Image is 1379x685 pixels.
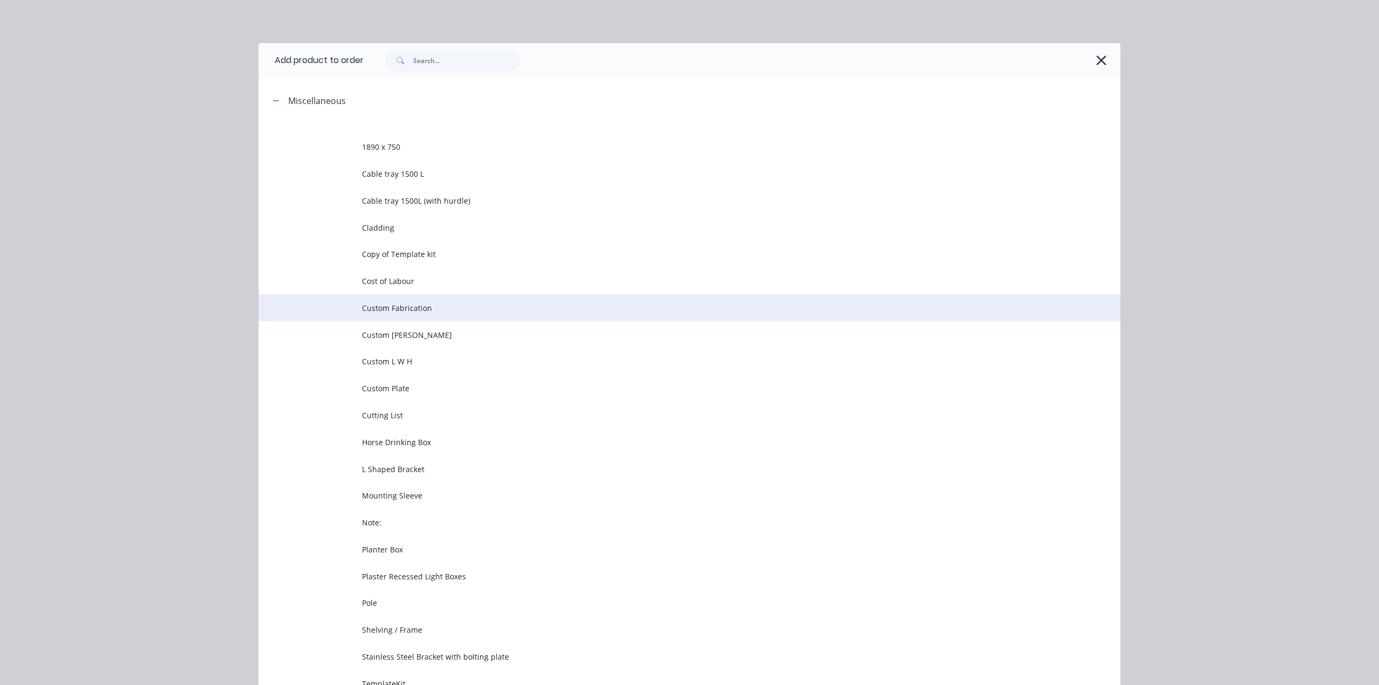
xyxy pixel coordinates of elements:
[362,248,969,260] span: Copy of Template kit
[362,329,969,341] span: Custom [PERSON_NAME]
[362,302,969,314] span: Custom Fabrication
[362,624,969,635] span: Shelving / Frame
[362,141,969,153] span: 1890 x 750
[362,275,969,287] span: Cost of Labour
[362,490,969,501] span: Mounting Sleeve
[362,356,969,367] span: Custom L W H
[259,43,364,78] div: Add product to order
[362,383,969,394] span: Custom Plate
[362,544,969,555] span: Planter Box
[362,463,969,475] span: L Shaped Bracket
[288,94,346,107] div: Miscellaneous
[362,651,969,662] span: Stainless Steel Bracket with bolting plate
[413,50,520,71] input: Search...
[362,168,969,179] span: Cable tray 1500 L
[362,571,969,582] span: Plaster Recessed Light Boxes
[362,437,969,448] span: Horse Drinking Box
[362,517,969,528] span: Note:
[362,222,969,233] span: Cladding
[362,597,969,608] span: Pole
[362,410,969,421] span: Cutting List
[362,195,969,206] span: Cable tray 1500L (with hurdle)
